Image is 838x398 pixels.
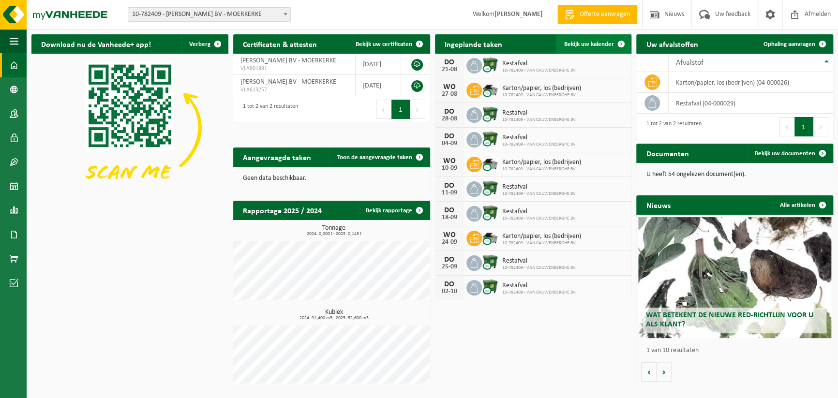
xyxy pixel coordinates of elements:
span: Bekijk uw kalender [564,41,614,47]
td: karton/papier, los (bedrijven) (04-000026) [669,72,833,93]
td: [DATE] [356,75,402,96]
td: [DATE] [356,54,402,75]
h2: Nieuws [636,195,680,214]
span: Restafval [502,109,576,117]
a: Bekijk uw certificaten [348,34,429,54]
h2: Uw afvalstoffen [636,34,707,53]
img: WB-1100-CU [482,205,498,221]
a: Toon de aangevraagde taken [329,147,429,167]
span: Bekijk uw certificaten [356,41,412,47]
button: 1 [391,100,410,119]
span: 10-782409 - VAN CAUWENBERGHE BV - MOERKERKE [128,7,291,22]
span: 10-782409 - VAN CAUWENBERGHE BV - MOERKERKE [128,8,290,21]
span: Toon de aangevraagde taken [337,154,412,161]
div: 21-08 [440,66,459,73]
a: Wat betekent de nieuwe RED-richtlijn voor u als klant? [638,217,831,338]
img: WB-1100-CU [482,254,498,270]
a: Offerte aanvragen [557,5,637,24]
div: 02-10 [440,288,459,295]
h2: Documenten [636,144,698,162]
img: Download de VHEPlus App [31,54,228,201]
div: WO [440,83,459,91]
span: Offerte aanvragen [577,10,632,19]
img: WB-1100-CU [482,106,498,122]
div: WO [440,157,459,165]
button: Next [410,100,425,119]
h2: Aangevraagde taken [233,147,321,166]
div: 04-09 [440,140,459,147]
span: 2024: 0,000 t - 2025: 0,145 t [238,232,430,236]
div: DO [440,133,459,140]
p: U heeft 54 ongelezen document(en). [646,171,823,178]
div: 10-09 [440,165,459,172]
div: 1 tot 2 van 2 resultaten [238,99,298,120]
span: [PERSON_NAME] BV - MOERKERKE [240,78,336,86]
span: Afvalstof [676,59,703,67]
span: Karton/papier, los (bedrijven) [502,159,581,166]
h2: Rapportage 2025 / 2024 [233,201,331,220]
h2: Certificaten & attesten [233,34,327,53]
div: 24-09 [440,239,459,246]
button: 1 [794,117,813,136]
div: 25-09 [440,264,459,270]
div: 27-08 [440,91,459,98]
img: WB-1100-CU [482,57,498,73]
p: Geen data beschikbaar. [243,175,420,182]
button: Previous [376,100,391,119]
button: Next [813,117,828,136]
div: DO [440,256,459,264]
td: restafval (04-000029) [669,93,833,114]
div: 18-09 [440,214,459,221]
h2: Ingeplande taken [435,34,512,53]
button: Verberg [181,34,227,54]
img: WB-1100-CU [482,279,498,295]
span: [PERSON_NAME] BV - MOERKERKE [240,57,336,64]
span: 2024: 91,400 m3 - 2025: 52,600 m3 [238,316,430,321]
span: 10-782409 - VAN CAUWENBERGHE BV [502,92,581,98]
a: Bekijk uw documenten [747,144,832,163]
span: Karton/papier, los (bedrijven) [502,85,581,92]
div: DO [440,182,459,190]
div: WO [440,231,459,239]
button: Volgende [657,362,672,382]
a: Bekijk uw kalender [556,34,630,54]
img: WB-5000-CU [482,155,498,172]
h3: Kubiek [238,309,430,321]
span: VLA901881 [240,65,348,73]
span: 10-782409 - VAN CAUWENBERGHE BV [502,117,576,123]
div: 28-08 [440,116,459,122]
span: Bekijk uw documenten [755,150,815,157]
span: Restafval [502,60,576,68]
button: Vorige [641,362,657,382]
span: 10-782409 - VAN CAUWENBERGHE BV [502,240,581,246]
span: Restafval [502,134,576,142]
a: Ophaling aanvragen [756,34,832,54]
span: Verberg [189,41,210,47]
span: 10-782409 - VAN CAUWENBERGHE BV [502,216,576,221]
span: 10-782409 - VAN CAUWENBERGHE BV [502,166,581,172]
span: Restafval [502,208,576,216]
img: WB-5000-CU [482,81,498,98]
a: Bekijk rapportage [358,201,429,220]
span: VLA613257 [240,86,348,94]
div: 1 tot 2 van 2 resultaten [641,116,701,137]
img: WB-1100-CU [482,180,498,196]
h2: Download nu de Vanheede+ app! [31,34,161,53]
div: 11-09 [440,190,459,196]
h3: Tonnage [238,225,430,236]
span: Restafval [502,183,576,191]
span: Karton/papier, los (bedrijven) [502,233,581,240]
span: Restafval [502,282,576,290]
span: 10-782409 - VAN CAUWENBERGHE BV [502,191,576,197]
div: DO [440,206,459,214]
span: Wat betekent de nieuwe RED-richtlijn voor u als klant? [645,311,813,328]
div: DO [440,280,459,288]
span: 10-782409 - VAN CAUWENBERGHE BV [502,142,576,147]
span: 10-782409 - VAN CAUWENBERGHE BV [502,290,576,295]
span: 10-782409 - VAN CAUWENBERGHE BV [502,68,576,74]
p: 1 van 10 resultaten [646,347,828,354]
img: WB-1100-CU [482,131,498,147]
img: WB-5000-CU [482,229,498,246]
span: Ophaling aanvragen [763,41,815,47]
div: DO [440,108,459,116]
